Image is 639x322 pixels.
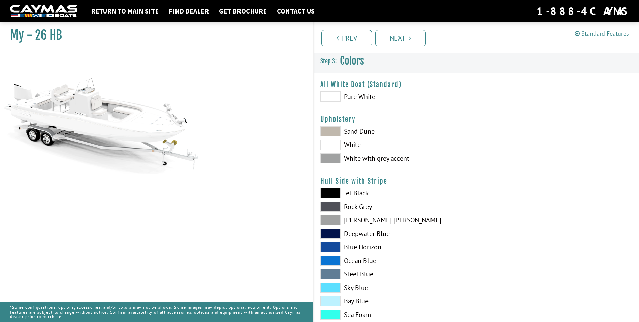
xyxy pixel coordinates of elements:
[216,7,270,16] a: Get Brochure
[88,7,162,16] a: Return to main site
[320,177,633,185] h4: Hull Side with Stripe
[575,30,629,37] a: Standard Features
[320,188,470,198] label: Jet Black
[321,30,372,46] a: Prev
[320,242,470,252] label: Blue Horizon
[320,256,470,266] label: Ocean Blue
[320,283,470,293] label: Sky Blue
[320,153,470,163] label: White with grey accent
[10,5,77,18] img: white-logo-c9c8dbefe5ff5ceceb0f0178aa75bf4bb51f6bca0971e226c86eb53dfe498488.png
[320,310,470,320] label: Sea Foam
[320,80,633,89] h4: All White Boat (Standard)
[320,115,633,124] h4: Upholstery
[274,7,318,16] a: Contact Us
[320,126,470,136] label: Sand Dune
[320,215,470,225] label: [PERSON_NAME] [PERSON_NAME]
[320,140,470,150] label: White
[10,28,296,43] h1: My - 26 HB
[10,302,303,322] p: *Some configurations, options, accessories, and/or colors may not be shown. Some images may depic...
[320,269,470,279] label: Steel Blue
[165,7,212,16] a: Find Dealer
[375,30,426,46] a: Next
[537,4,629,19] div: 1-888-4CAYMAS
[320,91,470,102] label: Pure White
[320,296,470,306] label: Bay Blue
[320,202,470,212] label: Rock Grey
[320,229,470,239] label: Deepwater Blue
